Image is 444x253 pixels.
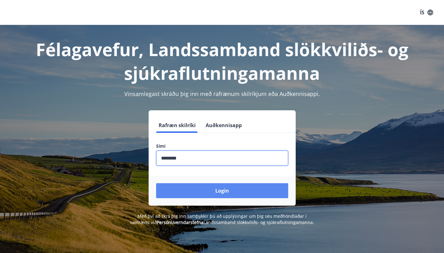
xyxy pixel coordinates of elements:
[124,90,320,98] span: Vinsamlegast skráðu þig inn með rafrænum skilríkjum eða Auðkennisappi.
[156,183,288,198] button: Login
[157,219,203,225] a: Persónuverndarstefna
[417,7,437,18] button: ÍS
[203,118,244,133] button: Auðkennisapp
[130,213,314,225] span: Með því að skrá þig inn samþykkir þú að upplýsingar um þig séu meðhöndlaðar í samræmi við Landssa...
[156,118,198,133] button: Rafræn skilríki
[156,143,288,149] label: Sími
[7,37,437,85] h1: Félagavefur, Landssamband slökkviliðs- og sjúkraflutningamanna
